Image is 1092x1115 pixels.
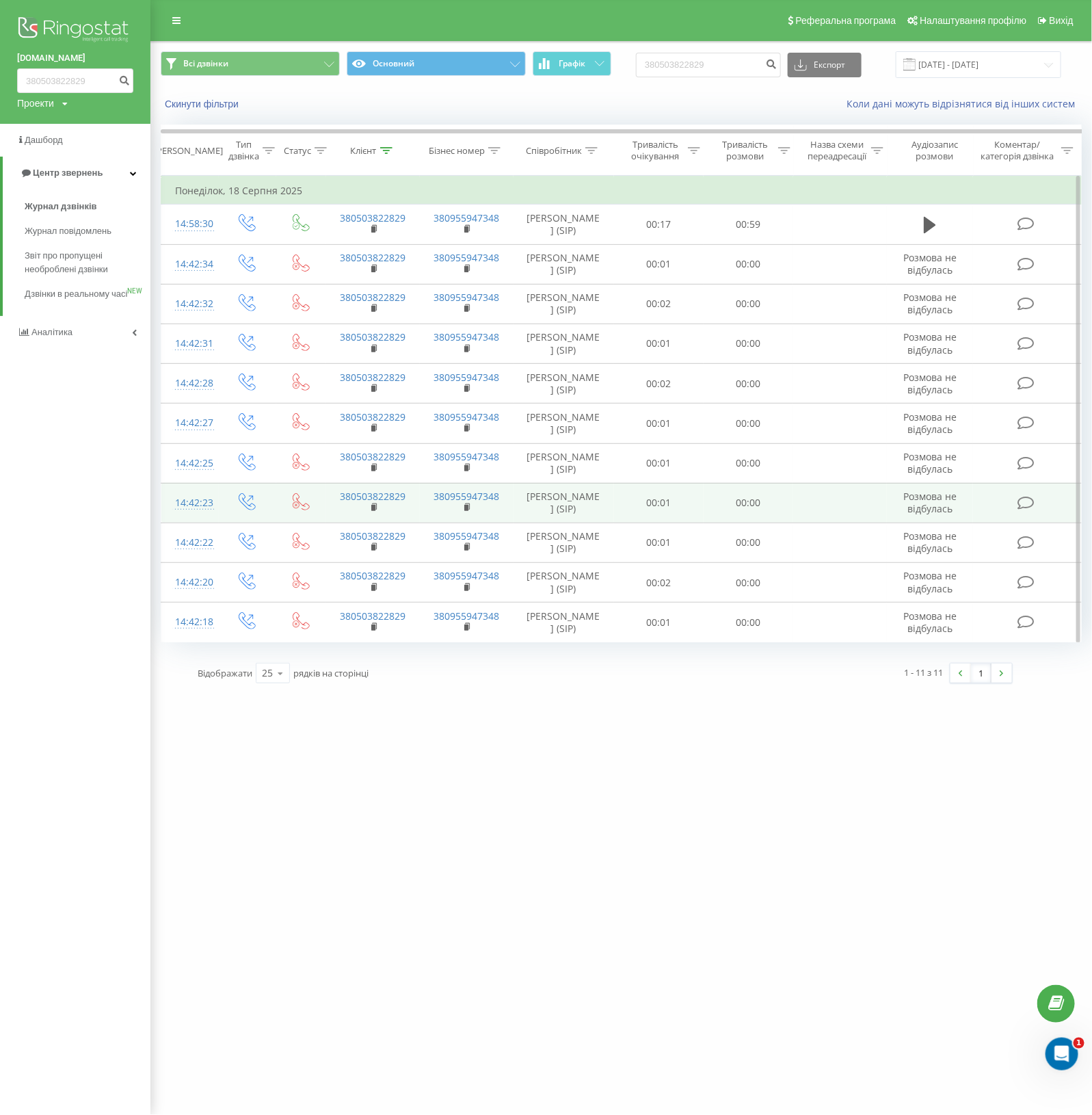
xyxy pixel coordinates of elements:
td: 00:01 [614,483,704,523]
div: Назва схеми переадресації [806,139,868,162]
td: [PERSON_NAME] (SIP) [514,364,614,404]
a: Центр звернень [3,157,150,189]
a: 380955947348 [434,609,499,622]
td: 00:01 [614,523,704,562]
div: 25 [262,666,273,680]
a: 380503822829 [341,291,406,304]
iframe: Intercom live chat [1046,1038,1078,1071]
button: Скинути фільтри [161,98,245,110]
a: 380503822829 [341,251,406,264]
span: Журнал повідомлень [25,224,111,238]
input: Пошук за номером [636,53,781,77]
div: 14:42:18 [175,609,205,635]
span: Розмова не відбулась [903,490,957,515]
td: [PERSON_NAME] (SIP) [514,284,614,324]
span: Аналiтика [31,327,72,337]
img: Ringostat logo [17,14,133,48]
span: Розмова не відбулась [903,529,957,555]
td: 00:00 [704,324,793,363]
a: 380955947348 [434,450,499,463]
a: 380503822829 [341,371,406,384]
td: 00:17 [614,205,704,244]
span: Центр звернень [33,168,103,178]
span: Розмова не відбулась [903,330,957,356]
a: 380955947348 [434,410,499,423]
td: 00:02 [614,364,704,404]
td: 00:00 [704,603,793,642]
td: 00:00 [704,284,793,324]
a: 380503822829 [341,490,406,503]
a: Дзвінки в реальному часіNEW [25,282,150,306]
a: 380955947348 [434,211,499,224]
span: Розмова не відбулась [903,371,957,396]
span: Реферальна програма [796,15,896,26]
td: 00:01 [614,603,704,642]
td: [PERSON_NAME] (SIP) [514,523,614,562]
div: Клієнт [351,145,377,157]
td: [PERSON_NAME] (SIP) [514,244,614,284]
td: 00:00 [704,483,793,523]
div: Статус [284,145,311,157]
span: Розмова не відбулась [903,251,957,276]
a: 380503822829 [341,330,406,343]
a: 380955947348 [434,529,499,542]
td: Понеділок, 18 Серпня 2025 [161,177,1082,205]
div: 14:42:31 [175,330,205,357]
a: 380955947348 [434,251,499,264]
div: 14:58:30 [175,211,205,237]
a: 380503822829 [341,410,406,423]
span: Розмова не відбулась [903,291,957,316]
button: Основний [347,51,526,76]
div: Бізнес номер [429,145,485,157]
td: 00:00 [704,443,793,483]
span: Звіт про пропущені необроблені дзвінки [25,249,144,276]
span: Налаштування профілю [920,15,1026,26]
a: 380955947348 [434,371,499,384]
td: 00:00 [704,404,793,443]
span: рядків на сторінці [293,667,369,679]
div: Тривалість розмови [716,139,774,162]
a: Журнал дзвінків [25,194,150,219]
a: 380503822829 [341,450,406,463]
button: Графік [533,51,611,76]
td: 00:01 [614,324,704,363]
div: [PERSON_NAME] [154,145,223,157]
span: Розмова не відбулась [903,410,957,436]
span: Відображати [198,667,252,679]
a: 380955947348 [434,569,499,582]
td: 00:02 [614,563,704,603]
span: Графік [559,59,586,68]
td: [PERSON_NAME] (SIP) [514,563,614,603]
td: 00:00 [704,244,793,284]
a: 380503822829 [341,211,406,224]
span: Дзвінки в реальному часі [25,287,127,301]
span: Розмова не відбулась [903,569,957,594]
td: 00:02 [614,284,704,324]
span: Всі дзвінки [183,58,228,69]
a: 380503822829 [341,609,406,622]
div: 14:42:25 [175,450,205,477]
div: 14:42:23 [175,490,205,516]
td: 00:01 [614,404,704,443]
a: 380503822829 [341,529,406,542]
td: 00:00 [704,364,793,404]
div: 14:42:28 [175,370,205,397]
a: 380955947348 [434,291,499,304]
span: Розмова не відбулась [903,450,957,475]
button: Експорт [788,53,862,77]
a: [DOMAIN_NAME] [17,51,133,65]
div: Тип дзвінка [228,139,259,162]
a: 1 [971,664,991,683]
td: 00:01 [614,443,704,483]
button: Всі дзвінки [161,51,340,76]
div: 14:42:34 [175,251,205,278]
a: 380955947348 [434,490,499,503]
td: 00:01 [614,244,704,284]
td: [PERSON_NAME] (SIP) [514,324,614,363]
a: Коли дані можуть відрізнятися вiд інших систем [847,97,1082,110]
div: 14:42:32 [175,291,205,317]
a: Журнал повідомлень [25,219,150,244]
a: Звіт про пропущені необроблені дзвінки [25,244,150,282]
div: 14:42:20 [175,569,205,596]
td: 00:00 [704,563,793,603]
